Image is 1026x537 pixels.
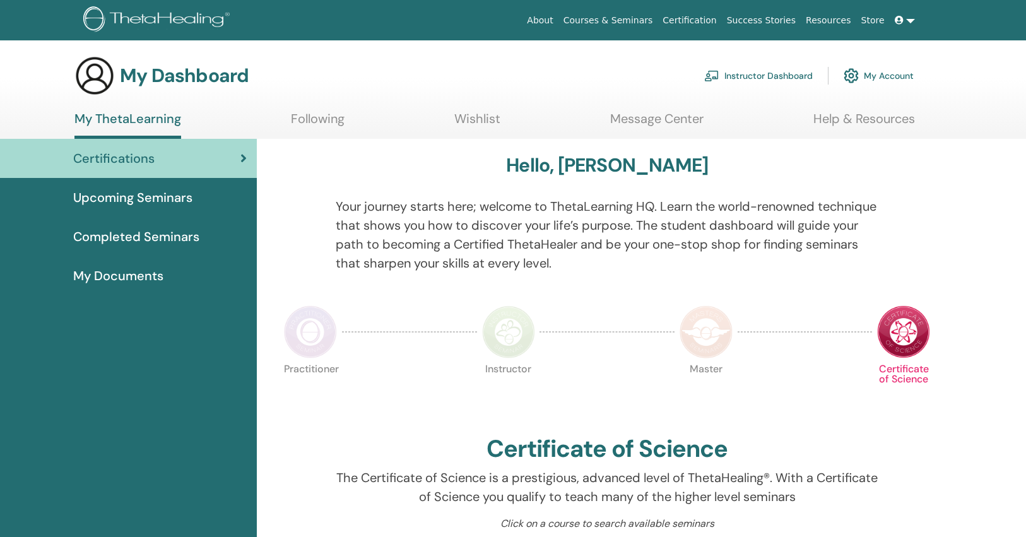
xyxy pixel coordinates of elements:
h2: Certificate of Science [486,435,728,464]
a: Store [856,9,890,32]
h3: Hello, [PERSON_NAME] [506,154,708,177]
a: Help & Resources [813,111,915,136]
p: Your journey starts here; welcome to ThetaLearning HQ. Learn the world-renowned technique that sh... [336,197,879,273]
a: Certification [657,9,721,32]
img: Instructor [482,305,535,358]
span: My Documents [73,266,163,285]
img: Certificate of Science [877,305,930,358]
img: Master [680,305,733,358]
span: Upcoming Seminars [73,188,192,207]
a: About [522,9,558,32]
a: Instructor Dashboard [704,62,813,90]
a: Wishlist [454,111,500,136]
p: Instructor [482,364,535,417]
h3: My Dashboard [120,64,249,87]
a: Courses & Seminars [558,9,658,32]
img: chalkboard-teacher.svg [704,70,719,81]
p: Certificate of Science [877,364,930,417]
p: Click on a course to search available seminars [336,516,879,531]
img: logo.png [83,6,234,35]
a: Resources [801,9,856,32]
a: My ThetaLearning [74,111,181,139]
img: Practitioner [284,305,337,358]
a: My Account [844,62,914,90]
p: Master [680,364,733,417]
a: Success Stories [722,9,801,32]
p: Practitioner [284,364,337,417]
span: Completed Seminars [73,227,199,246]
a: Following [291,111,345,136]
a: Message Center [610,111,704,136]
img: cog.svg [844,65,859,86]
span: Certifications [73,149,155,168]
img: generic-user-icon.jpg [74,56,115,96]
p: The Certificate of Science is a prestigious, advanced level of ThetaHealing®. With a Certificate ... [336,468,879,506]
